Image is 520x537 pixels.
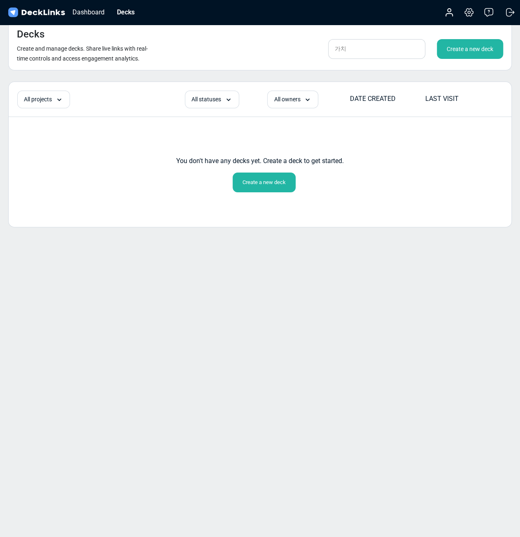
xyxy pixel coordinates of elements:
[68,7,109,17] div: Dashboard
[17,45,148,62] small: Create and manage decks. Share live links with real-time controls and access engagement analytics.
[176,156,344,173] div: You don't have any decks yet. Create a deck to get started.
[7,7,66,19] img: DeckLinks
[17,28,44,40] h4: Decks
[267,91,318,108] div: All owners
[350,94,424,104] div: DATE CREATED
[425,94,499,104] div: LAST VISIT
[437,39,503,59] div: Create a new deck
[185,91,239,108] div: All statuses
[113,7,139,17] div: Decks
[17,91,70,108] div: All projects
[233,173,296,192] div: Create a new deck
[328,39,425,59] input: Search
